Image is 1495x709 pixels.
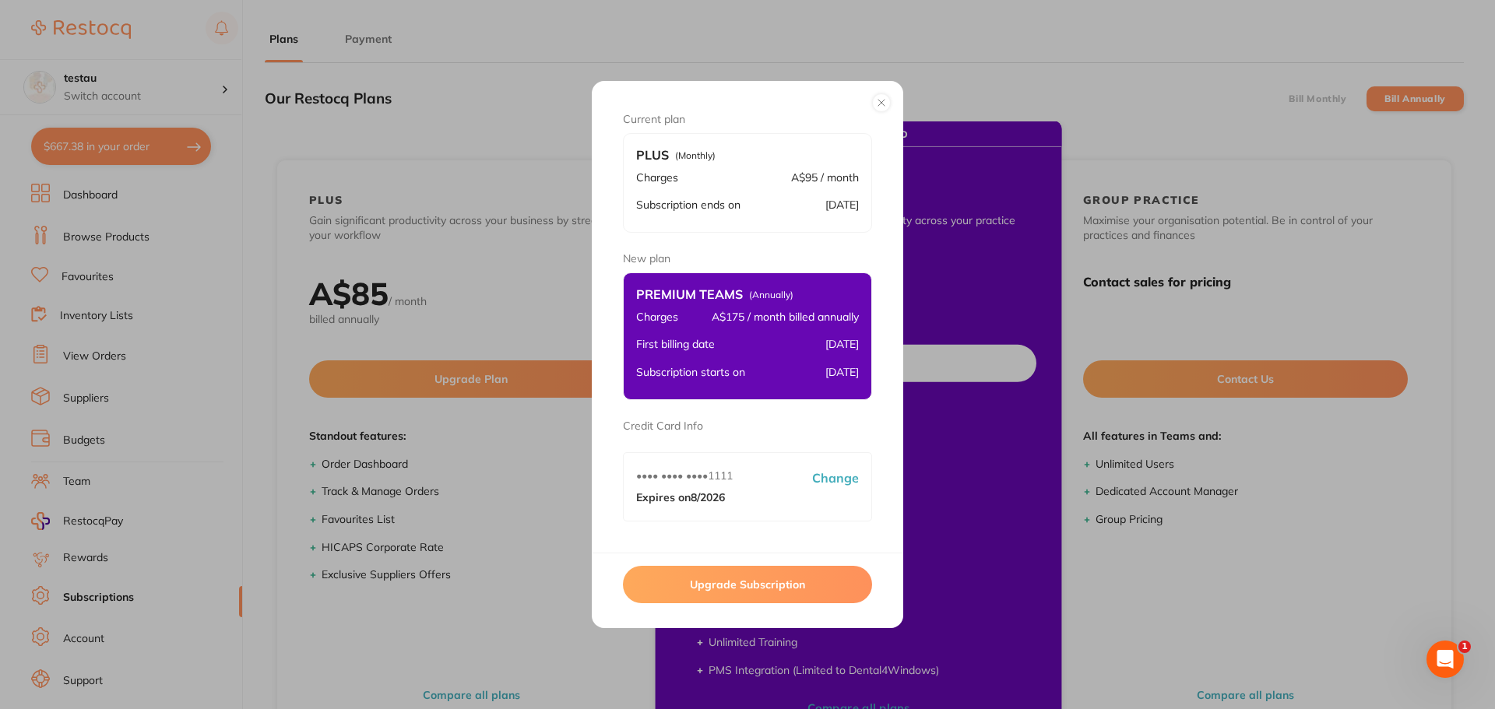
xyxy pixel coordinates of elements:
p: First billing date [636,337,715,353]
span: 1 [1458,641,1471,653]
p: Charges [636,170,678,186]
span: (Annually) [749,290,793,300]
p: Subscription starts on [636,365,745,381]
p: Subscription ends on [636,198,740,213]
p: [DATE] [825,337,859,353]
button: Upgrade Subscription [623,566,872,603]
p: •••• •••• •••• 1111 [636,469,733,484]
p: A$175 / month billed annually [712,310,859,325]
p: A$95 / month [791,170,859,186]
b: Premium Teams [636,286,743,303]
p: Credit Card Info [623,419,872,434]
h5: New plan [623,251,872,267]
p: Change [812,471,859,485]
b: Plus [636,146,669,163]
p: Charges [636,310,678,325]
span: (Monthly) [675,150,716,161]
p: Expires on 8/2026 [636,490,733,506]
p: [DATE] [825,198,859,213]
p: [DATE] [825,365,859,381]
iframe: Intercom live chat [1426,641,1464,678]
h5: Current plan [623,112,872,128]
